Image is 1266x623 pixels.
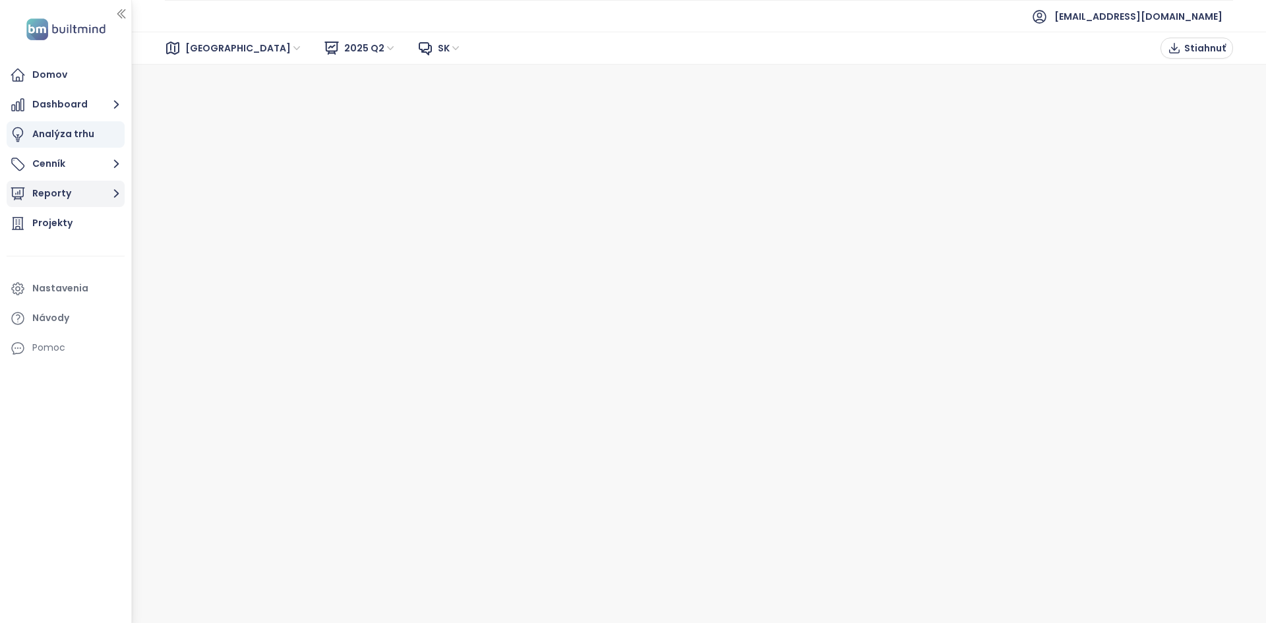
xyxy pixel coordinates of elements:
button: Dashboard [7,92,125,118]
a: Domov [7,62,125,88]
span: [EMAIL_ADDRESS][DOMAIN_NAME] [1054,1,1222,32]
div: Pomoc [32,340,65,356]
div: Návody [32,310,69,326]
div: Analýza trhu [32,126,94,142]
a: Nastavenia [7,276,125,302]
button: Stiahnuť [1160,38,1233,59]
span: Bratislava [185,38,303,58]
span: 2025 Q2 [344,38,396,58]
span: Stiahnuť [1184,41,1226,55]
a: Projekty [7,210,125,237]
img: logo [22,16,109,43]
a: Analýza trhu [7,121,125,148]
div: Nastavenia [32,280,88,297]
span: sk [438,38,462,58]
div: Domov [32,67,67,83]
a: Návody [7,305,125,332]
button: Reporty [7,181,125,207]
button: Cenník [7,151,125,177]
div: Pomoc [7,335,125,361]
div: Projekty [32,215,73,231]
